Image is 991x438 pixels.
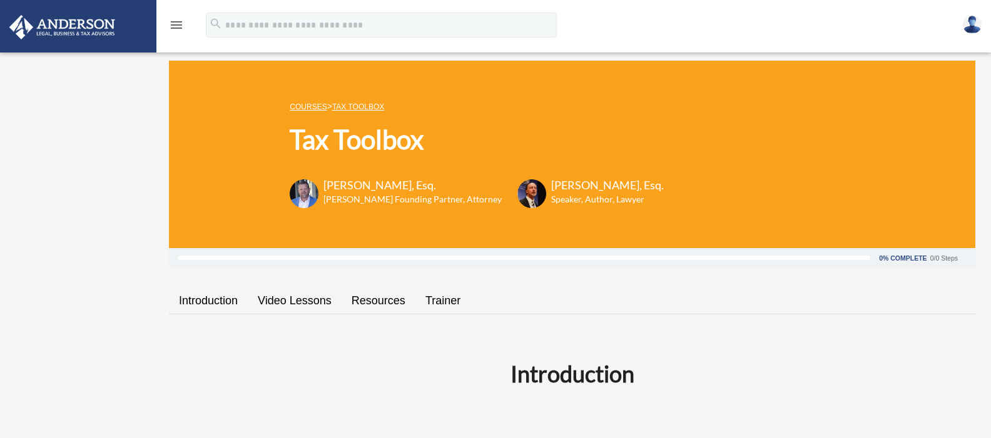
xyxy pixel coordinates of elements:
[290,99,664,114] p: >
[6,15,119,39] img: Anderson Advisors Platinum Portal
[169,17,184,32] i: menu
[342,283,415,319] a: Resources
[551,193,648,206] h6: Speaker, Author, Lawyer
[290,179,318,208] img: Toby-circle-head.png
[517,179,546,208] img: Scott-Estill-Headshot.png
[930,255,958,262] div: 0/0 Steps
[879,255,927,262] div: 0% Complete
[248,283,342,319] a: Video Lessons
[323,177,502,193] h3: [PERSON_NAME], Esq.
[169,283,248,319] a: Introduction
[323,193,502,206] h6: [PERSON_NAME] Founding Partner, Attorney
[290,102,327,111] a: COURSES
[176,358,968,389] h2: Introduction
[332,102,384,111] a: Tax Toolbox
[290,121,664,158] h1: Tax Toolbox
[415,283,470,319] a: Trainer
[169,22,184,32] a: menu
[551,177,664,193] h3: [PERSON_NAME], Esq.
[963,16,982,34] img: User Pic
[209,17,223,31] i: search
